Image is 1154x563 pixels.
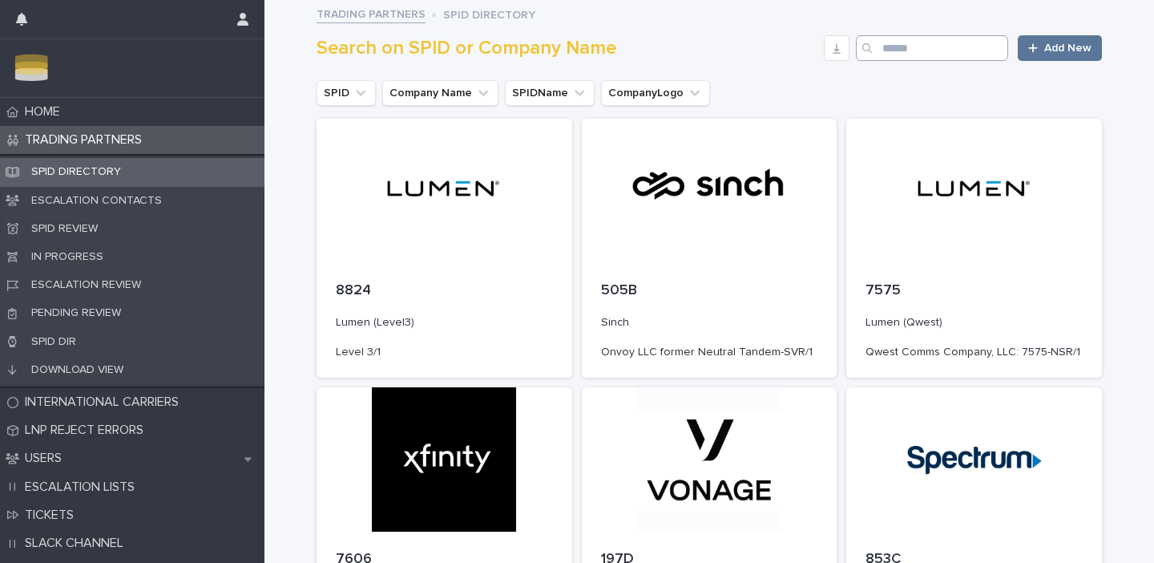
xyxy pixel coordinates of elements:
p: DOWNLOAD VIEW [18,363,136,378]
p: Level 3/1 [336,346,553,359]
p: PENDING REVIEW [18,306,134,321]
span: Lumen (Qwest) [865,317,942,328]
button: Company Name [382,80,498,106]
button: CompanyLogo [601,80,710,106]
p: TICKETS [18,508,87,523]
input: Search [856,35,1008,61]
p: ESCALATION REVIEW [18,277,154,293]
p: SPID DIRECTORY [18,164,134,180]
a: 505BSinchOnvoy LLC former Neutral Tandem-SVR/1 [582,119,837,378]
p: Onvoy LLC former Neutral Tandem-SVR/1 [601,346,818,359]
img: 8jvmU2ehTfO3R9mICSci [13,52,50,84]
h1: Search on SPID or Company Name [317,37,817,60]
a: Add New [1018,35,1102,61]
p: Qwest Comms Company, LLC: 7575-NSR/1 [865,346,1083,359]
span: Lumen (Level3) [336,317,414,328]
span: Add New [1044,43,1091,54]
p: IN PROGRESS [18,249,116,265]
button: SPIDName [505,80,595,106]
a: TRADING PARTNERS [317,3,426,23]
p: 505B [601,282,818,300]
p: ESCALATION LISTS [18,480,147,495]
p: USERS [18,451,75,466]
p: ESCALATION CONTACTS [18,193,175,209]
p: TRADING PARTNERS [18,132,155,148]
p: 8824 [336,282,553,300]
a: 7575Lumen (Qwest)Qwest Comms Company, LLC: 7575-NSR/1 [846,119,1102,378]
p: SPID DIRECTORY [443,4,535,23]
p: 7575 [865,282,1083,300]
p: SLACK CHANNEL [18,536,136,551]
span: Sinch [601,317,629,328]
a: 8824Lumen (Level3)Level 3/1 [317,119,572,378]
p: SPID DIR [18,334,89,350]
p: INTERNATIONAL CARRIERS [18,395,192,410]
p: LNP REJECT ERRORS [18,423,156,438]
p: HOME [18,104,73,119]
button: SPID [317,80,376,106]
p: SPID REVIEW [18,221,111,237]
